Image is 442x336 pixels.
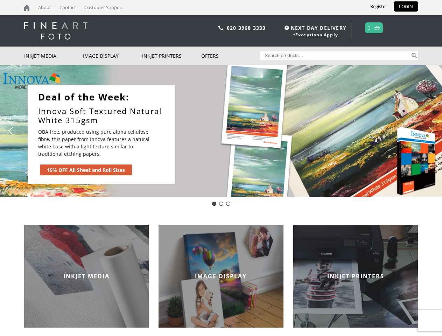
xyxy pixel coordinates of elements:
button: Search [410,51,418,60]
img: next arrow [426,125,437,136]
div: Innova-general [219,202,223,206]
a: Exceptions Apply [295,32,338,38]
span: NEXT DAY DELIVERY [283,24,346,32]
h2: INKJET PRINTERS [293,272,418,280]
div: 15% OFF All Sheet and Roll Sizes [47,166,125,174]
a: Inkjet Media [24,47,83,65]
a: LOGIN [394,1,418,12]
a: 020 3968 3333 [227,24,266,31]
div: Deal of the Day - Innova IFA12 [212,202,216,206]
h2: IMAGE DISPLAY [159,272,283,280]
div: Deal of the Week:Innova Soft Textured Natural White 315gsmOBA free, produced using pure alpha cel... [28,85,175,184]
a: Inkjet Printers [142,47,201,65]
a: 0 [367,23,371,33]
div: Choose slide to display. [211,200,232,207]
a: Image Display [83,47,142,65]
input: Search products… [260,51,410,60]
img: phone.svg [218,26,223,30]
a: 15% OFF All Sheet and Roll Sizes [40,164,132,175]
p: OBA free, produced using pure alpha cellulose fibre, this paper from Innova features a natural wh... [38,128,154,157]
a: Register [365,1,392,12]
a: Innova Soft Textured Natural White 315gsm [38,106,171,125]
img: time.svg [285,26,289,30]
img: previous arrow [5,125,16,136]
h2: INKJET MEDIA [24,272,149,280]
a: Offers [201,47,260,65]
img: basket.svg [374,26,380,30]
img: logo-white.svg [24,22,87,40]
a: Deal of the Week: [38,92,171,103]
div: pinch book [226,202,230,206]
